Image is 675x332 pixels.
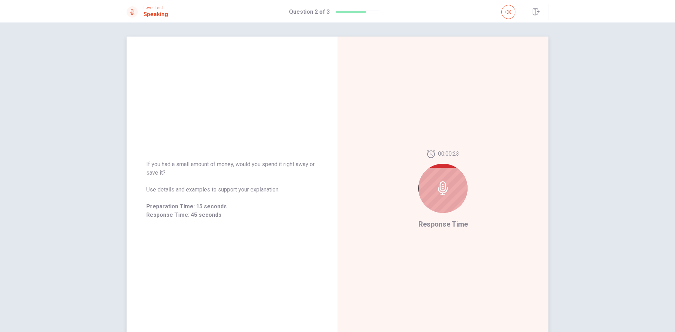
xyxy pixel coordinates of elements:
[143,5,168,10] span: Level Test
[146,185,318,194] span: Use details and examples to support your explanation.
[143,10,168,19] h1: Speaking
[146,211,318,219] span: Response Time: 45 seconds
[418,220,468,228] span: Response Time
[289,8,330,16] h1: Question 2 of 3
[146,160,318,177] span: If you had a small amount of money, would you spend it right away or save it?
[438,150,459,158] span: 00:00:23
[146,202,318,211] span: Preparation Time: 15 seconds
